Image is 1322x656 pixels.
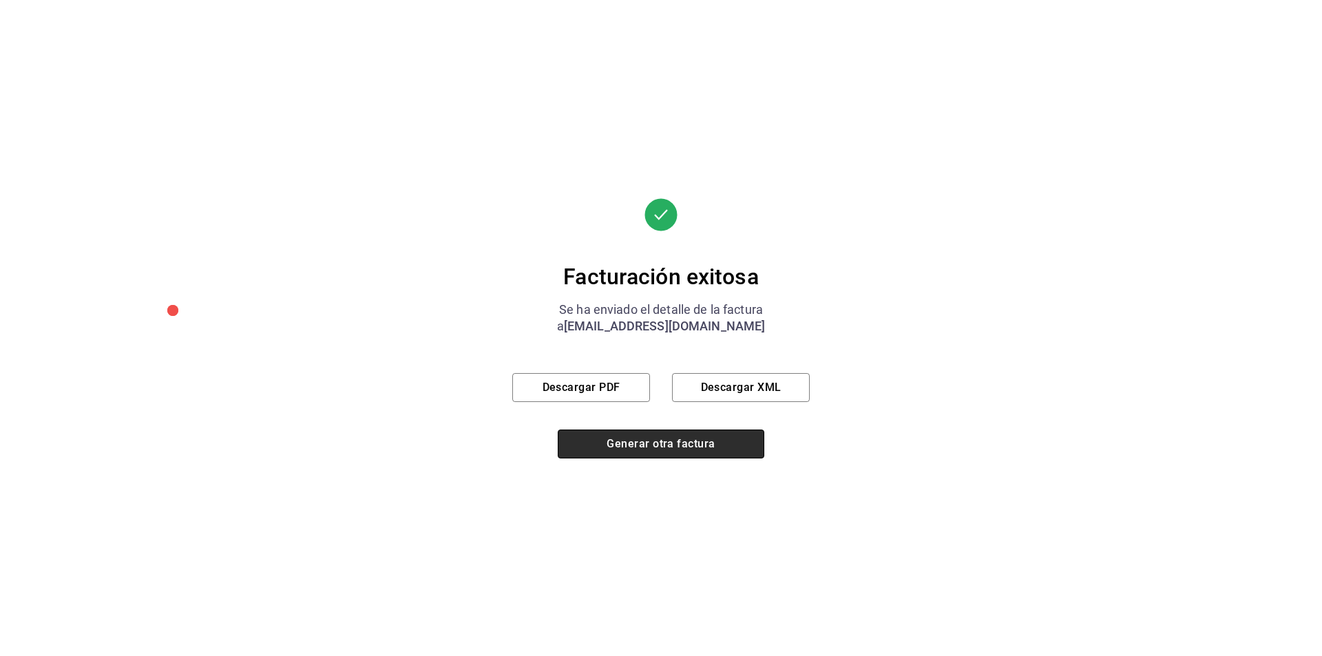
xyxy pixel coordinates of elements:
[512,263,810,290] div: Facturación exitosa
[512,373,650,402] button: Descargar PDF
[672,373,810,402] button: Descargar XML
[558,430,764,458] button: Generar otra factura
[512,318,810,335] div: a
[564,319,766,333] span: [EMAIL_ADDRESS][DOMAIN_NAME]
[512,301,810,318] div: Se ha enviado el detalle de la factura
